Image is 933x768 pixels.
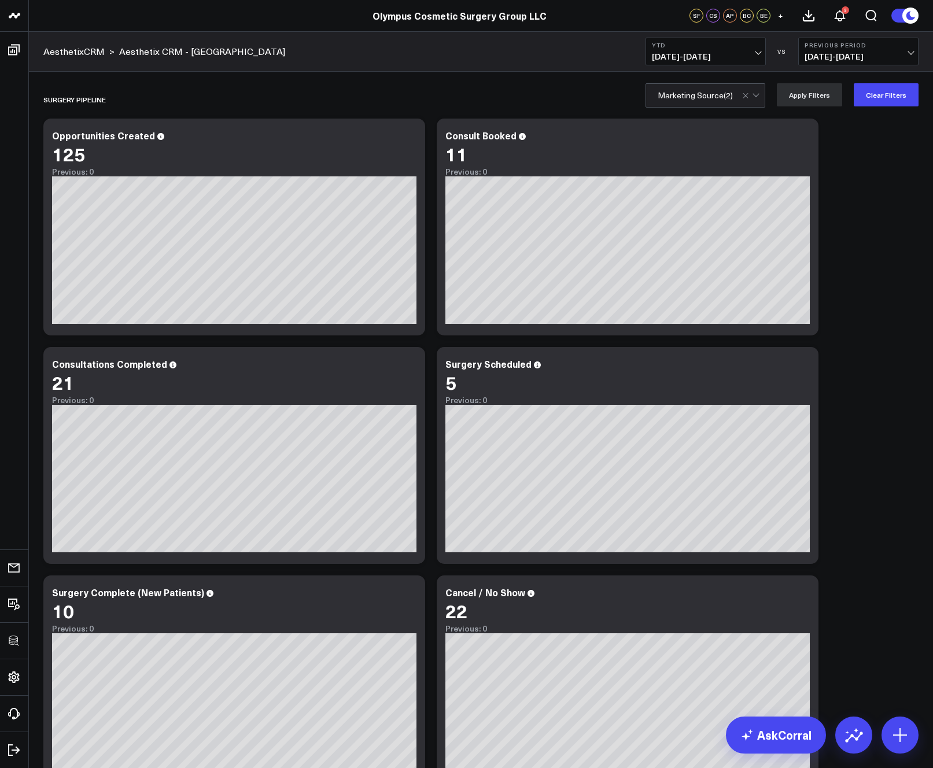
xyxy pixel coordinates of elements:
[445,129,517,142] div: Consult Booked
[445,586,525,599] div: Cancel / No Show
[772,48,792,55] div: VS
[52,167,416,176] div: Previous: 0
[445,167,810,176] div: Previous: 0
[658,91,733,100] div: Marketing Source ( 2 )
[777,83,842,106] button: Apply Filters
[706,9,720,23] div: CS
[805,42,912,49] b: Previous Period
[52,129,155,142] div: Opportunities Created
[773,9,787,23] button: +
[52,396,416,405] div: Previous: 0
[373,9,547,22] a: Olympus Cosmetic Surgery Group LLC
[52,143,85,164] div: 125
[445,600,467,621] div: 22
[798,38,919,65] button: Previous Period[DATE]-[DATE]
[805,52,912,61] span: [DATE] - [DATE]
[52,372,74,393] div: 21
[757,9,770,23] div: BE
[689,9,703,23] div: SF
[854,83,919,106] button: Clear Filters
[726,717,826,754] a: AskCorral
[445,372,456,393] div: 5
[445,624,810,633] div: Previous: 0
[652,42,759,49] b: YTD
[740,9,754,23] div: BC
[646,38,766,65] button: YTD[DATE]-[DATE]
[52,357,167,370] div: Consultations Completed
[52,624,416,633] div: Previous: 0
[52,600,74,621] div: 10
[445,143,467,164] div: 11
[652,52,759,61] span: [DATE] - [DATE]
[842,6,849,14] div: 3
[778,12,783,20] span: +
[43,45,115,58] div: >
[119,45,285,58] a: Aesthetix CRM - [GEOGRAPHIC_DATA]
[723,9,737,23] div: AP
[43,86,106,113] div: SURGERY PIPELINE
[43,45,105,58] a: AesthetixCRM
[52,586,204,599] div: Surgery Complete (New Patients)
[445,396,810,405] div: Previous: 0
[445,357,532,370] div: Surgery Scheduled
